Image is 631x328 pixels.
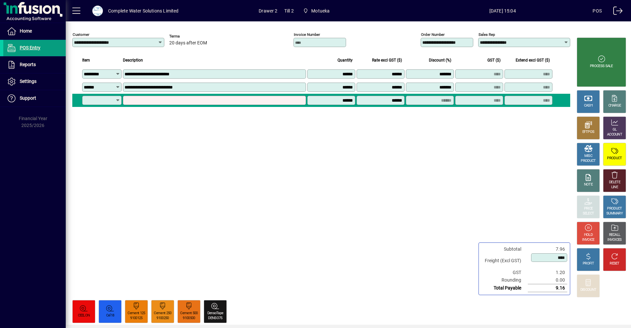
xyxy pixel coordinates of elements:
[3,90,66,107] a: Support
[590,64,613,69] div: PROCESS SALE
[528,245,567,253] td: 7.96
[608,1,623,23] a: Logout
[108,6,179,16] div: Complete Water Solutions Limited
[311,6,330,16] span: Motueka
[3,57,66,73] a: Reports
[284,6,294,16] span: Till 2
[583,211,594,216] div: SELECT
[412,6,593,16] span: [DATE] 15:04
[481,284,528,292] td: Total Payable
[609,233,620,238] div: RECALL
[583,261,594,266] div: PROFIT
[82,57,90,64] span: Item
[584,206,593,211] div: PRICE
[421,32,445,37] mat-label: Order number
[156,316,169,321] div: 9100250
[481,245,528,253] td: Subtotal
[300,5,333,17] span: Motueka
[78,313,90,318] div: CEELON
[584,182,593,187] div: NOTE
[294,32,320,37] mat-label: Invoice number
[584,233,593,238] div: HOLD
[611,185,618,190] div: LINE
[606,211,623,216] div: SUMMARY
[207,311,223,316] div: DensoTape
[123,57,143,64] span: Description
[87,5,108,17] button: Profile
[106,313,114,318] div: Cel18
[582,130,595,135] div: EFTPOS
[169,40,207,46] span: 20 days after EOM
[584,154,592,159] div: MISC
[487,57,501,64] span: GST ($)
[429,57,451,64] span: Discount (%)
[73,32,89,37] mat-label: Customer
[481,269,528,276] td: GST
[259,6,277,16] span: Drawer 2
[208,316,222,321] div: DENSO75
[128,311,145,316] div: Cement 125
[338,57,353,64] span: Quantity
[180,311,198,316] div: Cement 500
[3,73,66,90] a: Settings
[481,276,528,284] td: Rounding
[581,159,596,164] div: PRODUCT
[609,180,620,185] div: DELETE
[20,79,36,84] span: Settings
[20,62,36,67] span: Reports
[582,238,594,242] div: INVOICE
[607,156,622,161] div: PRODUCT
[479,32,495,37] mat-label: Sales rep
[593,6,602,16] div: POS
[169,34,209,38] span: Terms
[610,261,619,266] div: RESET
[20,28,32,34] span: Home
[607,132,622,137] div: ACCOUNT
[528,276,567,284] td: 0.00
[130,316,142,321] div: 9100125
[607,238,621,242] div: INVOICES
[20,45,40,50] span: POS Entry
[183,316,195,321] div: 9100500
[528,284,567,292] td: 9.16
[608,103,621,108] div: CHARGE
[20,95,36,101] span: Support
[154,311,171,316] div: Cement 250
[607,206,622,211] div: PRODUCT
[3,23,66,39] a: Home
[516,57,550,64] span: Extend excl GST ($)
[613,127,617,132] div: GL
[584,103,593,108] div: CASH
[528,269,567,276] td: 1.20
[372,57,402,64] span: Rate excl GST ($)
[580,288,596,292] div: DISCOUNT
[481,253,528,269] td: Freight (Excl GST)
